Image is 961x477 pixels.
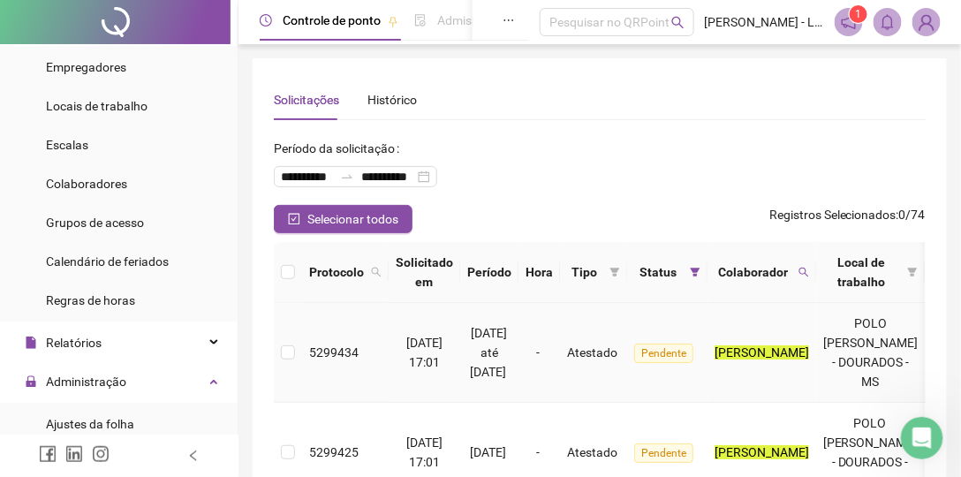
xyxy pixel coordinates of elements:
[536,445,540,459] span: -
[907,267,918,277] span: filter
[46,375,126,389] span: Administração
[503,14,515,26] span: ellipsis
[388,16,398,26] span: pushpin
[25,337,37,349] span: file
[567,445,617,459] span: Atestado
[690,267,700,277] span: filter
[46,216,144,230] span: Grupos de acesso
[274,205,412,233] button: Selecionar todos
[406,336,443,369] span: [DATE] 17:01
[46,336,102,350] span: Relatórios
[50,10,79,38] img: Profile image for Lauro
[567,262,602,282] span: Tipo
[686,259,704,285] span: filter
[340,170,354,184] span: swap-right
[634,344,693,363] span: Pendente
[414,14,427,26] span: file-done
[25,375,37,388] span: lock
[798,267,809,277] span: search
[309,345,359,360] span: 5299434
[901,417,943,459] iframe: Intercom live chat
[117,121,237,142] b: Importante!
[46,254,169,269] span: Calendário de feriados
[606,259,624,285] span: filter
[46,417,134,431] span: Ajustes da folha
[46,99,148,113] span: Locais de trabalho
[389,242,460,303] th: Solicitado em
[14,56,339,405] div: Lauro diz…
[310,7,342,39] div: Fechar
[470,445,506,459] span: [DATE]
[634,443,693,463] span: Pendente
[371,267,382,277] span: search
[609,267,620,277] span: filter
[340,170,354,184] span: to
[274,134,406,163] label: Período da solicitação
[288,213,300,225] span: check-square
[536,345,540,360] span: -
[437,13,528,27] span: Admissão digital
[913,9,940,35] img: 79735
[855,8,861,20] span: 1
[309,445,359,459] span: 5299425
[46,138,88,152] span: Escalas
[92,445,110,463] span: instagram
[769,208,897,222] span: Registros Selecionados
[11,7,45,41] button: go back
[406,435,443,469] span: [DATE] 17:01
[470,326,508,379] span: [DATE] até [DATE]
[367,259,385,285] span: search
[46,293,135,307] span: Regras de horas
[671,16,685,29] span: search
[79,85,110,98] span: Lauro
[841,14,857,30] span: notification
[518,242,560,303] th: Hora
[904,249,921,295] span: filter
[36,78,64,106] img: Profile image for Lauro
[307,209,398,229] span: Selecionar todos
[46,60,126,74] span: Empregadores
[86,9,125,22] h1: Lauro
[65,445,83,463] span: linkedin
[309,262,364,282] span: Protocolo
[850,5,867,23] sup: 1
[46,177,127,191] span: Colaboradores
[795,259,813,285] span: search
[769,205,926,233] span: : 0 / 74
[880,14,896,30] span: bell
[634,262,683,282] span: Status
[715,262,791,282] span: Colaborador
[283,13,381,27] span: Controle de ponto
[36,259,317,363] div: [PERSON_NAME] a sua colaboração para que a equipe seja orientada a atualizar o aplicativo o quant...
[187,450,200,462] span: left
[36,163,317,250] div: OláLM, Lançamos uma nova versão do nosso aplicativo e para que seus colaboradores continuem fazen...
[367,90,417,110] div: Histórico
[39,445,57,463] span: facebook
[276,7,310,41] button: Início
[823,253,900,291] span: Local de trabalho
[705,12,824,32] span: [PERSON_NAME] - LM SERVICOS EDUCACIONAIS LTDA
[86,22,167,40] p: Ativo(a) há 6d
[274,90,339,110] div: Solicitações
[567,345,617,360] span: Atestado
[715,445,809,459] mark: [PERSON_NAME]
[715,345,809,360] mark: [PERSON_NAME]
[816,303,925,403] td: POLO [PERSON_NAME] - DOURADOS - MS
[260,14,272,26] span: clock-circle
[460,242,518,303] th: Período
